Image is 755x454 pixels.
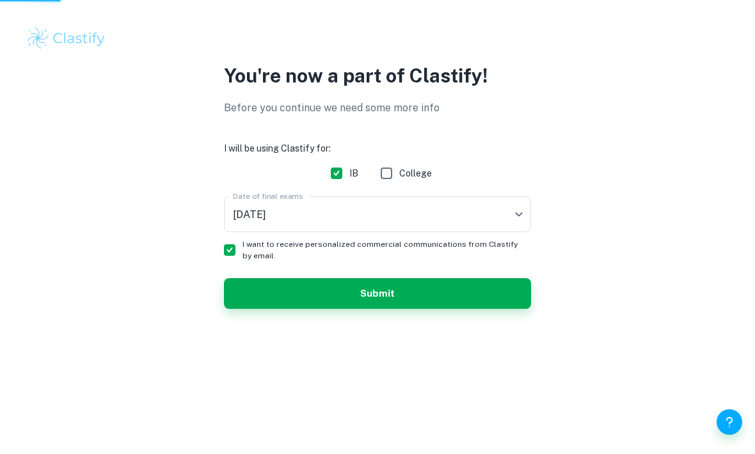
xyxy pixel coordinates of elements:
[224,141,531,155] h6: I will be using Clastify for:
[399,166,432,180] span: College
[224,196,531,232] div: [DATE]
[224,278,531,309] button: Submit
[224,61,531,90] p: You're now a part of Clastify!
[349,166,358,180] span: IB
[224,100,531,116] p: Before you continue we need some more info
[233,191,303,201] label: Date of final exams
[717,409,742,435] button: Help and Feedback
[26,26,729,51] a: Clastify logo
[242,239,521,262] span: I want to receive personalized commercial communications from Clastify by email.
[26,26,107,51] img: Clastify logo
